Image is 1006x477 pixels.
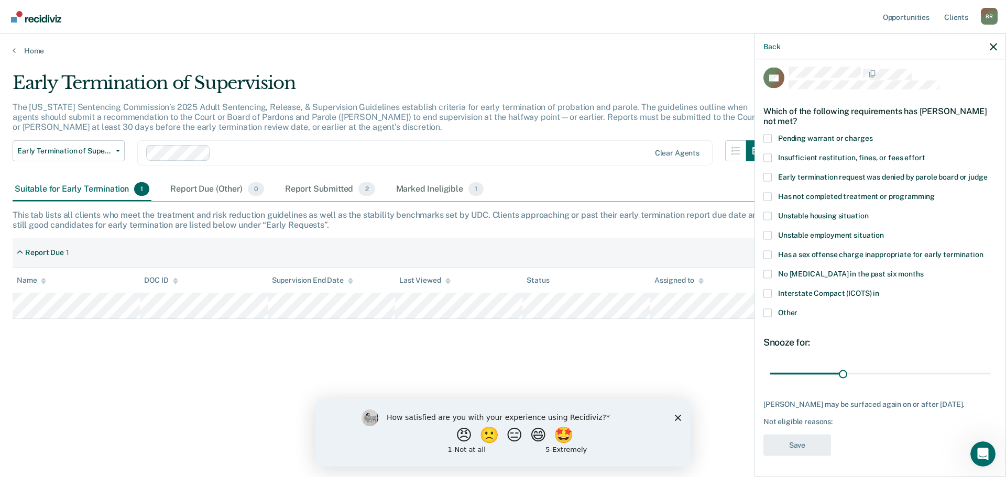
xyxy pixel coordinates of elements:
[778,289,879,297] span: Interstate Compact (ICOTS) in
[248,182,264,196] span: 0
[778,192,935,200] span: Has not completed treatment or programming
[970,441,996,467] iframe: Intercom live chat
[778,250,983,258] span: Has a sex offense charge inappropriate for early termination
[66,248,69,257] div: 1
[527,276,549,285] div: Status
[778,211,868,219] span: Unstable housing situation
[17,276,46,285] div: Name
[763,42,780,51] button: Back
[17,147,112,156] span: Early Termination of Supervision
[394,178,486,201] div: Marked Ineligible
[981,8,998,25] div: B R
[778,153,925,161] span: Insufficient restitution, fines, or fees effort
[13,46,993,56] a: Home
[778,134,872,142] span: Pending warrant or charges
[654,276,704,285] div: Assigned to
[13,72,767,102] div: Early Termination of Supervision
[25,248,64,257] div: Report Due
[763,97,997,134] div: Which of the following requirements has [PERSON_NAME] not met?
[283,178,377,201] div: Report Submitted
[763,417,997,426] div: Not eligible reasons:
[13,102,758,132] p: The [US_STATE] Sentencing Commission’s 2025 Adult Sentencing, Release, & Supervision Guidelines e...
[763,400,997,408] div: [PERSON_NAME] may be surfaced again on or after [DATE].
[778,230,884,239] span: Unstable employment situation
[778,308,797,316] span: Other
[13,178,151,201] div: Suitable for Early Termination
[981,8,998,25] button: Profile dropdown button
[778,172,987,181] span: Early termination request was denied by parole board or judge
[11,11,61,23] img: Recidiviz
[134,182,149,196] span: 1
[272,276,353,285] div: Supervision End Date
[358,182,375,196] span: 2
[468,182,484,196] span: 1
[778,269,923,278] span: No [MEDICAL_DATA] in the past six months
[315,399,691,467] iframe: Survey by Kim from Recidiviz
[655,149,699,158] div: Clear agents
[763,434,831,456] button: Save
[168,178,266,201] div: Report Due (Other)
[763,336,997,348] div: Snooze for:
[144,276,178,285] div: DOC ID
[399,276,450,285] div: Last Viewed
[13,210,993,230] div: This tab lists all clients who meet the treatment and risk reduction guidelines as well as the st...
